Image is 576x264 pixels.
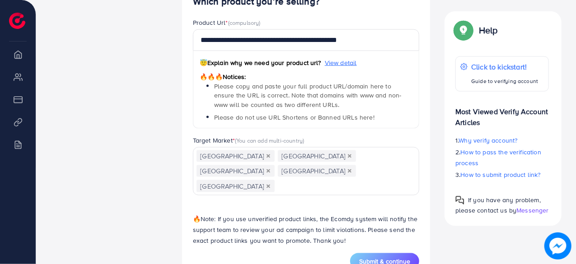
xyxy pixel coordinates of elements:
span: Please copy and paste your full product URL/domain here to ensure the URL is correct. Note that d... [214,82,402,109]
button: Deselect Malaysia [266,184,271,189]
button: Deselect United Kingdom [347,154,352,158]
img: Popup guide [455,22,472,38]
span: View detail [325,58,357,67]
p: Help [479,24,498,35]
span: How to pass the verification process [455,147,541,167]
input: Search for option [276,180,408,194]
span: 🔥 [193,214,201,223]
span: Messenger [516,205,548,214]
span: [GEOGRAPHIC_DATA] [197,150,275,162]
button: Deselect United States [347,169,352,173]
label: Target Market [193,136,304,145]
span: Please do not use URL Shortens or Banned URLs here! [214,113,375,122]
div: Search for option [193,147,420,195]
span: Notices: [200,72,246,81]
p: 3. [455,169,549,180]
p: 2. [455,146,549,168]
span: If you have any problem, please contact us by [455,195,541,214]
span: [GEOGRAPHIC_DATA] [197,180,275,193]
span: Why verify account? [459,135,518,144]
p: Click to kickstart! [471,61,538,72]
button: Deselect Pakistan [266,154,271,158]
p: Guide to verifying account [471,75,538,86]
span: [GEOGRAPHIC_DATA] [278,150,356,162]
span: Explain why we need your product url? [200,58,321,67]
button: Deselect United Arab Emirates [266,169,271,173]
span: [GEOGRAPHIC_DATA] [278,165,356,177]
p: Note: If you use unverified product links, the Ecomdy system will notify the support team to revi... [193,213,420,246]
span: 😇 [200,58,207,67]
label: Product Url [193,18,261,27]
img: logo [9,13,25,29]
p: 1. [455,134,549,145]
p: Most Viewed Verify Account Articles [455,98,549,127]
span: [GEOGRAPHIC_DATA] [197,165,275,177]
span: 🔥🔥🔥 [200,72,223,81]
span: (compulsory) [228,19,261,27]
span: How to submit product link? [461,170,541,179]
span: (You can add multi-country) [235,136,304,144]
img: Popup guide [455,195,464,204]
img: image [544,232,571,259]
